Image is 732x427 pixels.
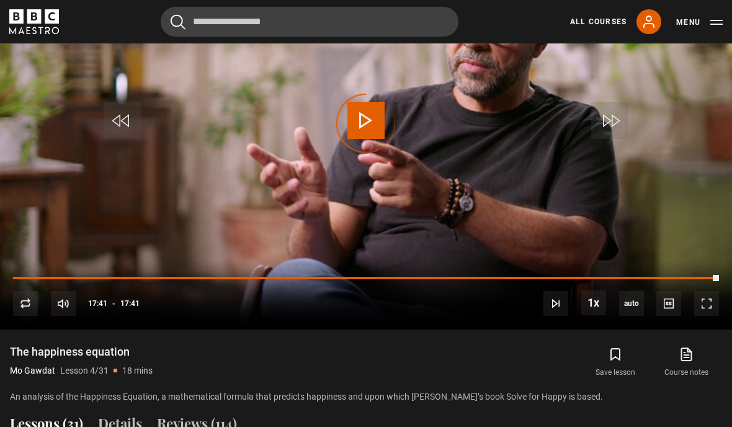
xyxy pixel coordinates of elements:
[13,291,38,316] button: Replay
[13,277,719,279] div: Progress Bar
[88,292,107,315] span: 17:41
[112,299,115,308] span: -
[651,344,722,380] a: Course notes
[10,344,153,359] h1: The happiness equation
[580,344,651,380] button: Save lesson
[10,364,55,377] p: Mo Gawdat
[9,9,59,34] svg: BBC Maestro
[122,364,153,377] p: 18 mins
[619,291,644,316] span: auto
[171,14,185,30] button: Submit the search query
[161,7,458,37] input: Search
[570,16,627,27] a: All Courses
[60,364,109,377] p: Lesson 4/31
[619,291,644,316] div: Current quality: 720p
[51,291,76,316] button: Mute
[694,291,719,316] button: Fullscreen
[581,290,606,315] button: Playback Rate
[10,390,722,403] p: An analysis of the Happiness Equation, a mathematical formula that predicts happiness and upon wh...
[543,291,568,316] button: Next Lesson
[676,16,723,29] button: Toggle navigation
[656,291,681,316] button: Captions
[120,292,140,315] span: 17:41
